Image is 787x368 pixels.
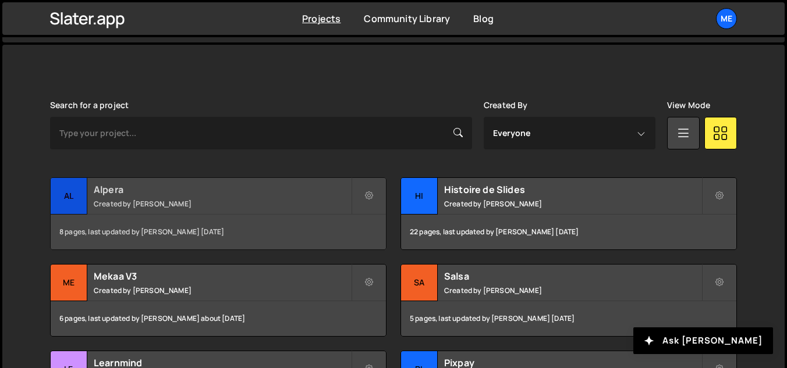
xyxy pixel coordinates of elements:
[94,199,351,209] small: Created by [PERSON_NAME]
[51,215,386,249] div: 8 pages, last updated by [PERSON_NAME] [DATE]
[444,199,701,209] small: Created by [PERSON_NAME]
[484,101,528,110] label: Created By
[716,8,737,29] a: Me
[400,264,737,337] a: Sa Salsa Created by [PERSON_NAME] 5 pages, last updated by [PERSON_NAME] [DATE]
[401,301,736,336] div: 5 pages, last updated by [PERSON_NAME] [DATE]
[364,12,450,25] a: Community Library
[401,215,736,249] div: 22 pages, last updated by [PERSON_NAME] [DATE]
[400,177,737,250] a: Hi Histoire de Slides Created by [PERSON_NAME] 22 pages, last updated by [PERSON_NAME] [DATE]
[51,265,87,301] div: Me
[51,178,87,215] div: Al
[473,12,494,25] a: Blog
[444,183,701,196] h2: Histoire de Slides
[667,101,710,110] label: View Mode
[94,270,351,283] h2: Mekaa V3
[94,183,351,196] h2: Alpera
[50,177,387,250] a: Al Alpera Created by [PERSON_NAME] 8 pages, last updated by [PERSON_NAME] [DATE]
[94,285,351,295] small: Created by [PERSON_NAME]
[51,301,386,336] div: 6 pages, last updated by [PERSON_NAME] about [DATE]
[302,12,341,25] a: Projects
[444,270,701,283] h2: Salsa
[50,264,387,337] a: Me Mekaa V3 Created by [PERSON_NAME] 6 pages, last updated by [PERSON_NAME] about [DATE]
[633,327,773,354] button: Ask [PERSON_NAME]
[401,265,438,301] div: Sa
[401,178,438,215] div: Hi
[444,285,701,295] small: Created by [PERSON_NAME]
[50,101,129,110] label: Search for a project
[50,117,472,149] input: Type your project...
